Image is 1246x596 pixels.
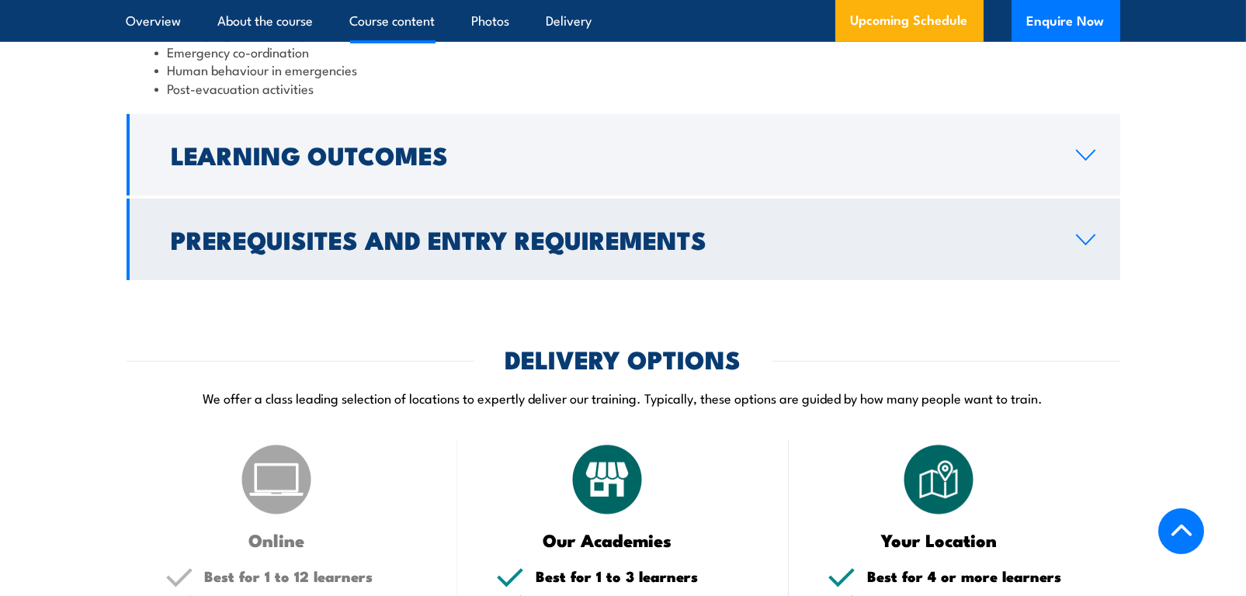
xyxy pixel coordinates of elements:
h5: Best for 1 to 3 learners [536,569,750,584]
h3: Online [165,531,388,549]
p: We offer a class leading selection of locations to expertly deliver our training. Typically, thes... [127,389,1120,407]
a: Prerequisites and Entry Requirements [127,199,1120,280]
li: Post-evacuation activities [154,79,1092,97]
h3: Your Location [828,531,1050,549]
h5: Best for 4 or more learners [867,569,1081,584]
h3: Our Academies [496,531,719,549]
li: Emergency co-ordination [154,43,1092,61]
h2: DELIVERY OPTIONS [505,348,741,369]
h5: Best for 1 to 12 learners [205,569,419,584]
h2: Learning Outcomes [172,144,1051,165]
a: Learning Outcomes [127,114,1120,196]
h2: Prerequisites and Entry Requirements [172,228,1051,250]
li: Human behaviour in emergencies [154,61,1092,78]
